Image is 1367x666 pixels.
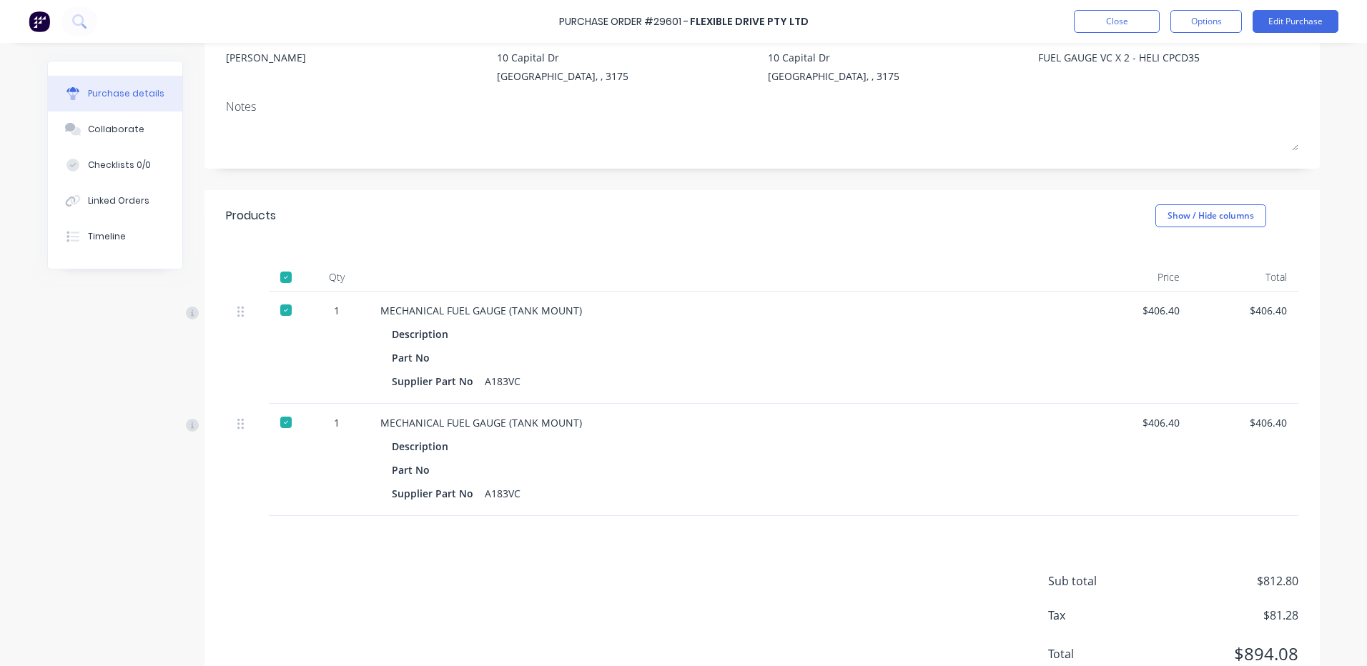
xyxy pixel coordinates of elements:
div: MECHANICAL FUEL GAUGE (TANK MOUNT) [380,303,1072,318]
div: Checklists 0/0 [88,159,151,172]
div: $406.40 [1095,415,1180,430]
div: [PERSON_NAME] [226,50,306,65]
div: 10 Capital Dr [768,50,899,65]
div: [GEOGRAPHIC_DATA], , 3175 [497,69,628,84]
div: Supplier Part No [392,371,485,392]
textarea: FUEL GAUGE VC X 2 - HELI CPCD35 [1038,50,1217,82]
div: A183VC [485,483,520,504]
div: Timeline [88,230,126,243]
button: Show / Hide columns [1155,204,1266,227]
div: $406.40 [1203,415,1287,430]
span: Total [1048,645,1155,662]
div: Total [1191,263,1298,292]
div: Supplier Part No [392,483,485,504]
div: 10 Capital Dr [497,50,628,65]
div: Purchase details [88,87,164,100]
div: $406.40 [1203,303,1287,318]
div: FLEXIBLE DRIVE PTY LTD [690,14,809,29]
button: Options [1170,10,1242,33]
div: Description [392,436,460,457]
div: Notes [226,98,1298,115]
div: Collaborate [88,123,144,136]
div: $406.40 [1095,303,1180,318]
div: Part No [392,347,441,368]
div: Linked Orders [88,194,149,207]
button: Checklists 0/0 [48,147,182,183]
div: 1 [316,303,357,318]
button: Purchase details [48,76,182,111]
div: 1 [316,415,357,430]
div: Part No [392,459,441,480]
span: $81.28 [1155,607,1298,624]
span: $812.80 [1155,572,1298,590]
button: Edit Purchase [1253,10,1338,33]
div: Qty [305,263,369,292]
div: A183VC [485,371,520,392]
div: Products [226,207,276,224]
span: Tax [1048,607,1155,624]
button: Linked Orders [48,183,182,219]
span: Sub total [1048,572,1155,590]
img: Factory [29,11,50,32]
div: Purchase Order #29601 - [559,14,689,29]
div: Price [1084,263,1191,292]
button: Close [1074,10,1160,33]
button: Timeline [48,219,182,254]
div: [GEOGRAPHIC_DATA], , 3175 [768,69,899,84]
div: MECHANICAL FUEL GAUGE (TANK MOUNT) [380,415,1072,430]
button: Collaborate [48,111,182,147]
div: Description [392,324,460,344]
